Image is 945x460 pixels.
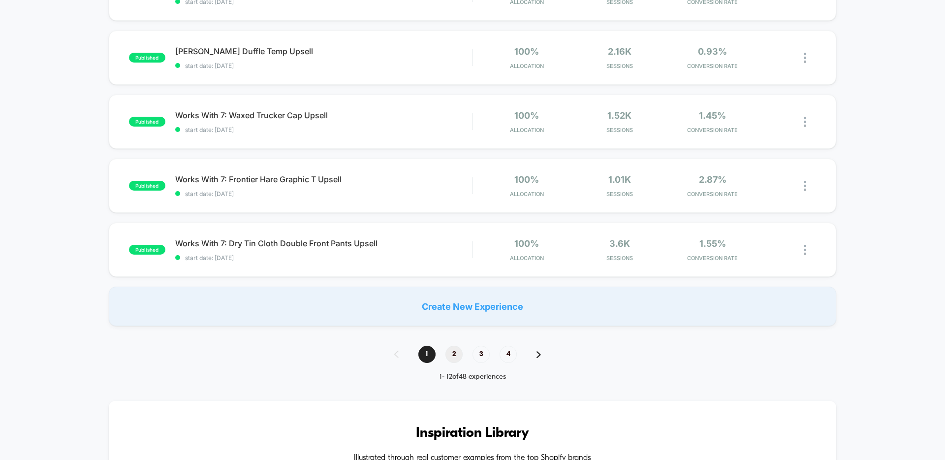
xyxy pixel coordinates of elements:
[129,117,165,127] span: published
[500,346,517,363] span: 4
[668,191,756,197] span: CONVERSION RATE
[418,346,436,363] span: 1
[109,287,836,326] div: Create New Experience
[804,53,806,63] img: close
[698,46,727,57] span: 0.93%
[699,174,726,185] span: 2.87%
[576,127,664,133] span: Sessions
[175,46,472,56] span: [PERSON_NAME] Duffle Temp Upsell
[445,346,463,363] span: 2
[138,426,807,441] h3: Inspiration Library
[510,63,544,69] span: Allocation
[576,191,664,197] span: Sessions
[514,238,539,249] span: 100%
[175,254,472,262] span: start date: [DATE]
[175,62,472,69] span: start date: [DATE]
[514,110,539,121] span: 100%
[472,346,490,363] span: 3
[514,174,539,185] span: 100%
[668,255,756,262] span: CONVERSION RATE
[668,63,756,69] span: CONVERSION RATE
[607,110,631,121] span: 1.52k
[608,174,631,185] span: 1.01k
[536,351,541,358] img: pagination forward
[129,53,165,63] span: published
[804,245,806,255] img: close
[699,110,726,121] span: 1.45%
[384,373,561,381] div: 1 - 12 of 48 experiences
[804,181,806,191] img: close
[576,63,664,69] span: Sessions
[668,127,756,133] span: CONVERSION RATE
[129,245,165,255] span: published
[175,190,472,197] span: start date: [DATE]
[699,238,726,249] span: 1.55%
[175,110,472,120] span: Works With 7: Waxed Trucker Cap Upsell
[514,46,539,57] span: 100%
[175,126,472,133] span: start date: [DATE]
[510,191,544,197] span: Allocation
[175,174,472,184] span: Works With 7: Frontier Hare Graphic T Upsell
[608,46,631,57] span: 2.16k
[510,127,544,133] span: Allocation
[129,181,165,191] span: published
[576,255,664,262] span: Sessions
[510,255,544,262] span: Allocation
[804,117,806,127] img: close
[609,238,630,249] span: 3.6k
[175,238,472,248] span: Works With 7: Dry Tin Cloth Double Front Pants Upsell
